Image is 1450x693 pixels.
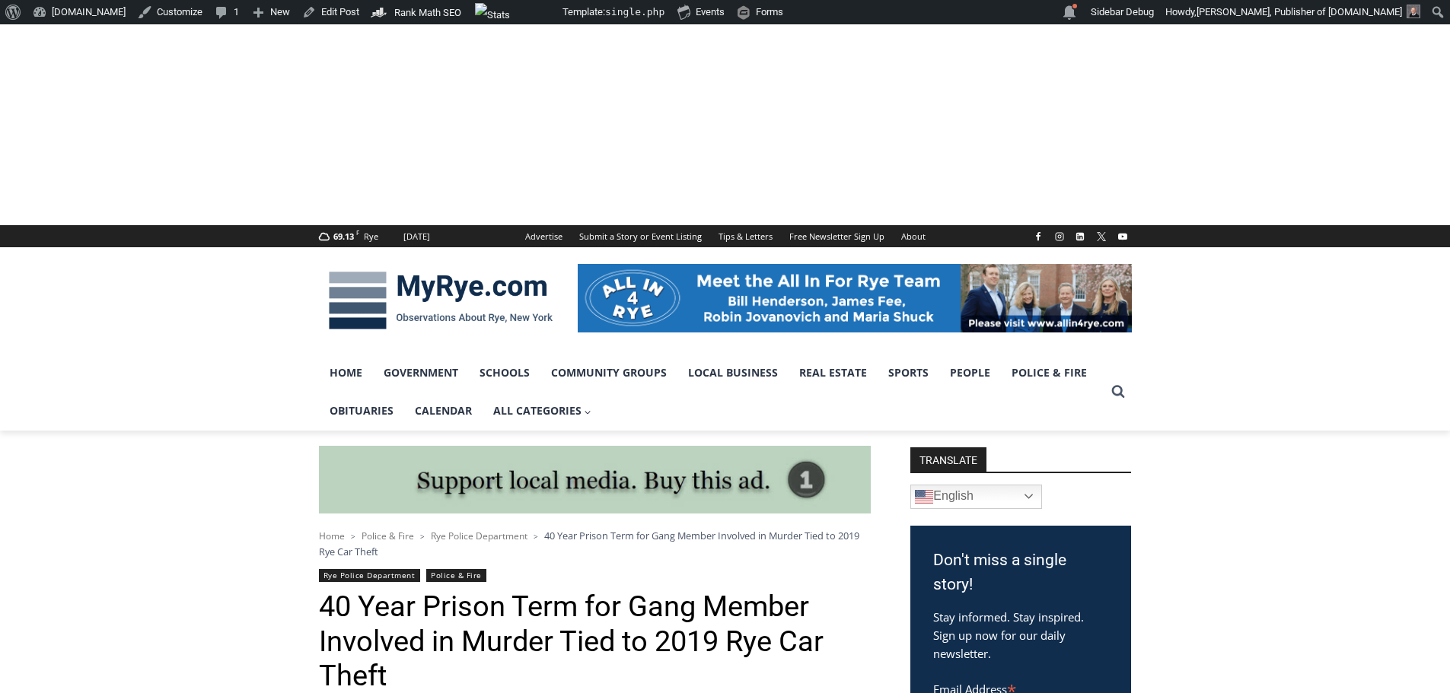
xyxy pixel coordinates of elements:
span: 40 Year Prison Term for Gang Member Involved in Murder Tied to 2019 Rye Car Theft [319,529,859,558]
a: About [893,225,934,247]
h3: Don't miss a single story! [933,548,1108,596]
a: Instagram [1050,227,1069,246]
a: Tips & Letters [710,225,781,247]
a: All Categories [483,392,603,430]
a: Real Estate [789,354,878,392]
span: > [534,531,538,542]
a: Home [319,354,373,392]
nav: Secondary Navigation [517,225,934,247]
span: single.php [605,6,664,17]
span: Rank Math SEO [394,7,461,18]
a: Free Newsletter Sign Up [781,225,893,247]
a: Community Groups [540,354,677,392]
a: People [939,354,1001,392]
a: X [1092,227,1111,246]
a: YouTube [1114,227,1132,246]
span: 69.13 [333,230,354,242]
a: Police & Fire [1001,354,1098,392]
img: support local media, buy this ad [319,446,871,514]
a: Local Business [677,354,789,392]
a: Police & Fire [426,569,486,582]
strong: TRANSLATE [910,447,986,472]
p: Stay informed. Stay inspired. Sign up now for our daily newsletter. [933,608,1108,663]
a: Police & Fire [362,529,414,542]
a: Home [319,529,345,542]
div: Rye [364,230,378,243]
span: F [356,228,359,237]
div: [DATE] [403,230,430,243]
a: Calendar [404,392,483,430]
span: All Categories [493,402,592,419]
nav: Breadcrumbs [319,528,871,559]
img: All in for Rye [578,264,1132,332]
a: Rye Police Department [319,569,420,582]
button: View Search Form [1104,378,1132,405]
a: English [910,485,1042,509]
nav: Primary Navigation [319,354,1104,431]
a: Rye Police Department [431,529,527,542]
img: en [915,488,933,506]
img: Views over 48 hours. Click for more Jetpack Stats. [475,3,560,21]
a: Sports [878,354,939,392]
a: Advertise [517,225,571,247]
span: [PERSON_NAME], Publisher of [DOMAIN_NAME] [1197,6,1402,17]
a: Schools [469,354,540,392]
a: Linkedin [1071,227,1089,246]
span: > [351,531,355,542]
span: > [420,531,425,542]
a: Facebook [1029,227,1047,246]
a: Obituaries [319,392,404,430]
a: Submit a Story or Event Listing [571,225,710,247]
img: MyRye.com [319,261,562,340]
a: Government [373,354,469,392]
